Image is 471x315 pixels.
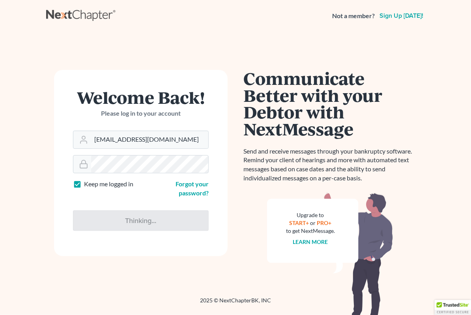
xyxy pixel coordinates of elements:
h1: Welcome Back! [73,89,209,106]
p: Send and receive messages through your bankruptcy software. Remind your client of hearings and mo... [243,147,417,183]
a: START+ [290,219,309,226]
div: to get NextMessage. [286,227,335,235]
strong: Not a member? [332,11,375,21]
input: Thinking... [73,210,209,231]
div: TrustedSite Certified [435,300,471,315]
input: Email Address [91,131,208,148]
a: Learn more [293,238,328,245]
label: Keep me logged in [84,180,133,189]
a: Sign up [DATE]! [378,13,425,19]
div: Upgrade to [286,211,335,219]
p: Please log in to your account [73,109,209,118]
a: PRO+ [317,219,332,226]
div: 2025 © NextChapterBK, INC [46,296,425,311]
h1: Communicate Better with your Debtor with NextMessage [243,70,417,137]
span: or [310,219,316,226]
a: Forgot your password? [176,180,209,197]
